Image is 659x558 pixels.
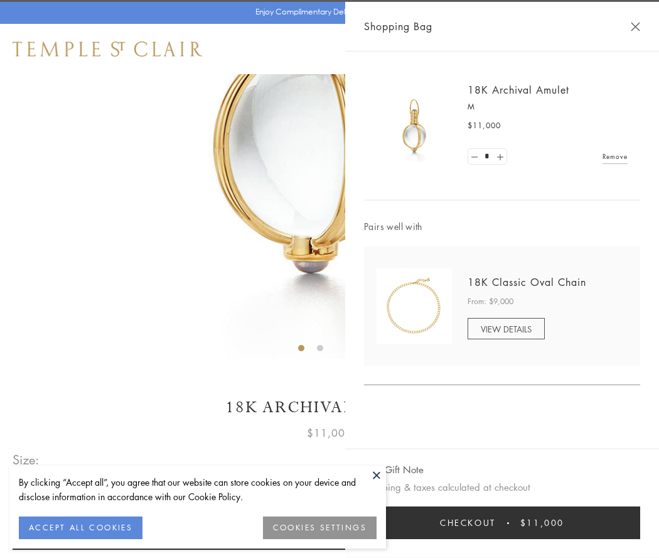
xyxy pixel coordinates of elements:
[468,275,586,289] a: 18K Classic Oval Chain
[364,506,640,539] button: Checkout $11,000
[364,462,424,478] button: Add Gift Note
[468,295,513,308] span: From: $9,000
[364,18,432,35] span: Shopping Bag
[19,517,142,539] button: ACCEPT ALL COOKIES
[263,517,377,539] button: COOKIES SETTINGS
[493,149,506,165] a: Set quantity to 2
[603,150,628,163] a: Remove
[468,101,628,113] p: M
[255,6,398,18] p: Enjoy Complimentary Delivery & Returns
[13,397,646,418] h1: 18K Archival Amulet
[377,88,452,163] img: 18K Archival Amulet
[377,268,452,344] img: N88865-OV18
[13,449,40,470] span: Size:
[481,323,532,335] span: VIEW DETAILS
[19,475,377,504] div: By clicking “Accept all”, you agree that our website can store cookies on your device and disclos...
[364,479,640,495] p: Shipping & taxes calculated at checkout
[520,516,564,530] span: $11,000
[13,41,202,57] img: Temple St. Clair
[468,83,569,97] a: 18K Archival Amulet
[468,149,481,165] a: Set quantity to 0
[440,516,496,530] span: Checkout
[307,425,352,441] span: $11,000
[364,219,640,234] span: Pairs well with
[468,318,545,339] a: VIEW DETAILS
[468,119,501,132] span: $11,000
[631,22,640,31] button: Close Shopping Bag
